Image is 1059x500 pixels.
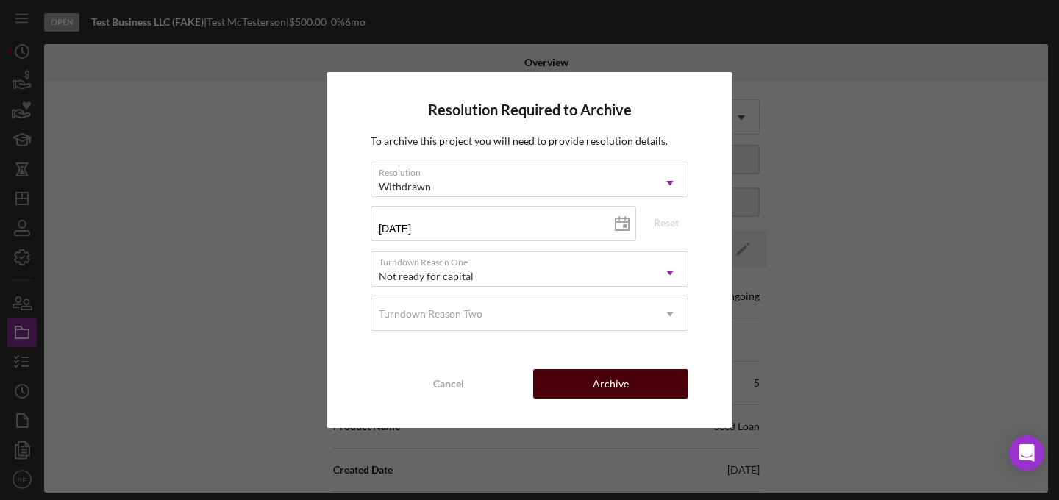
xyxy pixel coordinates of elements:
div: Archive [593,369,629,399]
div: Open Intercom Messenger [1009,435,1044,471]
button: Cancel [371,369,526,399]
div: Withdrawn [379,181,431,193]
button: Reset [644,212,688,234]
p: To archive this project you will need to provide resolution details. [371,133,688,149]
button: Archive [533,369,688,399]
div: Not ready for capital [379,271,474,282]
div: Reset [654,212,679,234]
div: Cancel [433,369,464,399]
div: Turndown Reason Two [379,308,482,320]
h4: Resolution Required to Archive [371,101,688,118]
